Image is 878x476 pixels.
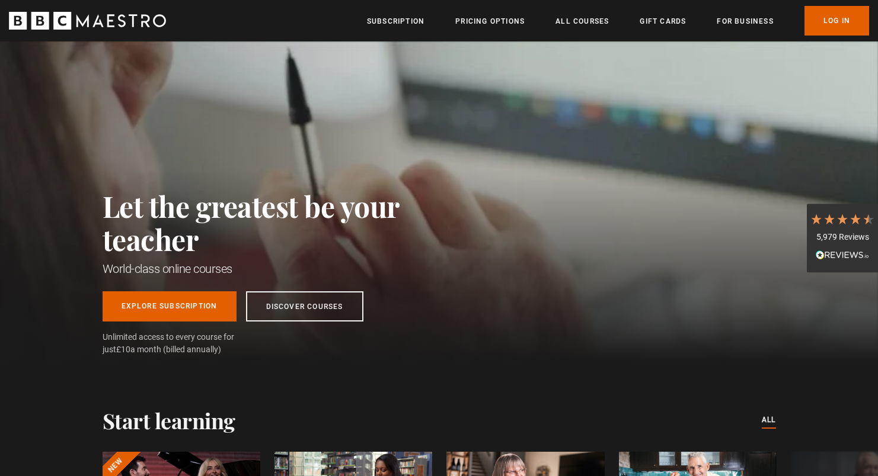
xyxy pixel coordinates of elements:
svg: BBC Maestro [9,12,166,30]
span: Unlimited access to every course for just a month (billed annually) [103,331,263,356]
nav: Primary [367,6,869,36]
h2: Let the greatest be your teacher [103,189,452,256]
span: £10 [116,345,130,354]
img: REVIEWS.io [816,250,869,259]
div: 5,979 Reviews [810,231,875,243]
a: Pricing Options [455,15,525,27]
div: 5,979 ReviewsRead All Reviews [807,204,878,272]
a: Log In [804,6,869,36]
a: Explore Subscription [103,291,237,321]
h2: Start learning [103,408,235,433]
div: Read All Reviews [810,249,875,263]
a: Discover Courses [246,291,363,321]
a: Subscription [367,15,424,27]
a: For business [717,15,773,27]
a: Gift Cards [640,15,686,27]
a: All Courses [555,15,609,27]
a: All [762,414,776,427]
div: 4.7 Stars [810,213,875,226]
h1: World-class online courses [103,260,452,277]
